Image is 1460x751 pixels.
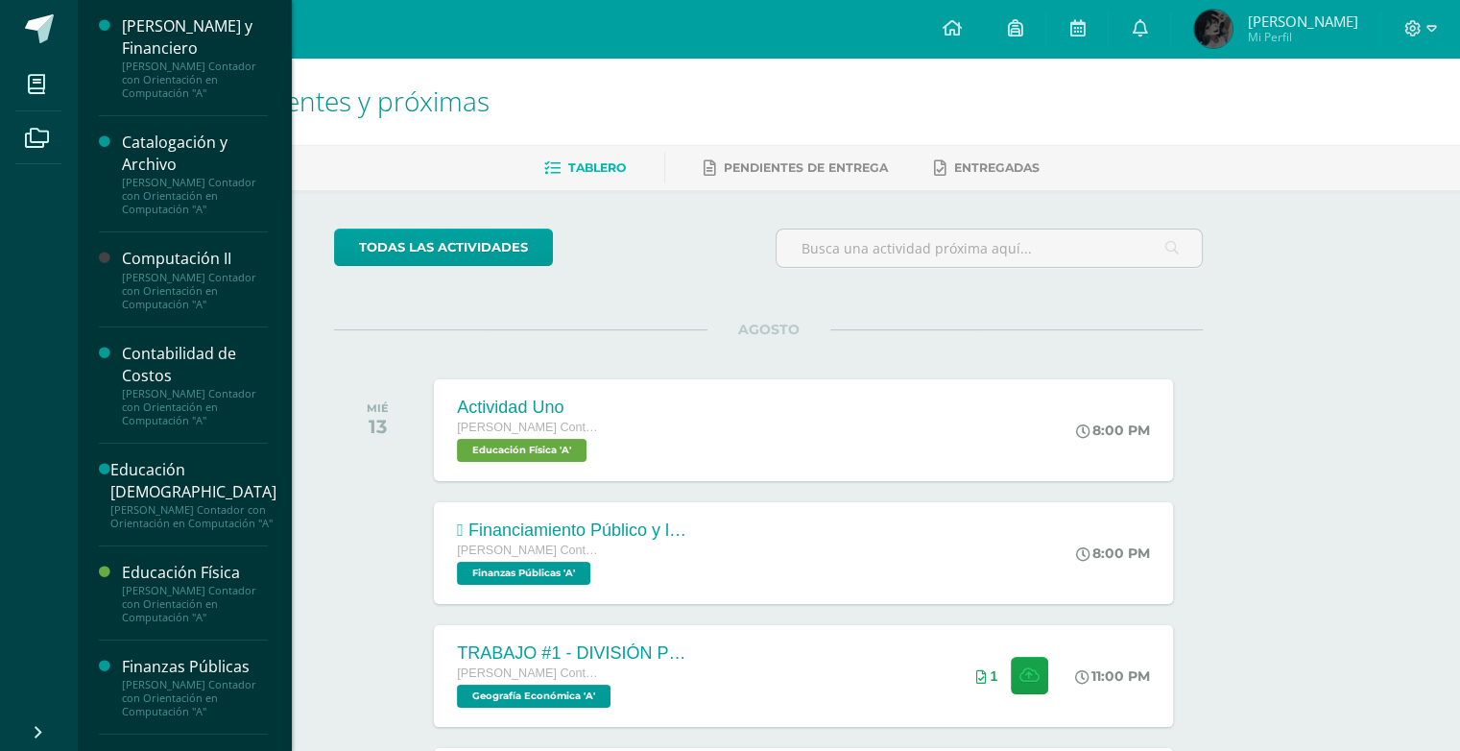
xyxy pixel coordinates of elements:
[100,83,490,119] span: Actividades recientes y próximas
[954,160,1040,175] span: Entregadas
[122,60,268,100] div: [PERSON_NAME] Contador con Orientación en Computación "A"
[122,656,268,678] div: Finanzas Públicas
[1247,12,1357,31] span: [PERSON_NAME]
[457,544,601,557] span: [PERSON_NAME] Contador con Orientación en Computación
[110,459,276,530] a: Educación [DEMOGRAPHIC_DATA][PERSON_NAME] Contador con Orientación en Computación "A"
[457,685,610,708] span: Geografía Económica 'A'
[110,503,276,530] div: [PERSON_NAME] Contador con Orientación en Computación "A"
[457,521,687,541] div:  Financiamiento Público y la Política Económica.  Tesorería Nacional.
[122,176,268,216] div: [PERSON_NAME] Contador con Orientación en Computación "A"
[122,132,268,216] a: Catalogación y Archivo[PERSON_NAME] Contador con Orientación en Computación "A"
[724,160,888,175] span: Pendientes de entrega
[457,666,601,680] span: [PERSON_NAME] Contador con Orientación en Computación
[122,656,268,718] a: Finanzas Públicas[PERSON_NAME] Contador con Orientación en Computación "A"
[704,153,888,183] a: Pendientes de entrega
[990,668,997,684] span: 1
[1194,10,1233,48] img: b02d11c1ebd4f991373ec5e5e5f19be1.png
[457,643,687,664] div: TRABAJO #1 - DIVISIÓN POLÍTICA DEL MUNDO
[1076,545,1150,562] div: 8:00 PM
[1076,422,1150,439] div: 8:00 PM
[1075,667,1150,685] div: 11:00 PM
[122,678,268,718] div: [PERSON_NAME] Contador con Orientación en Computación "A"
[122,343,268,427] a: Contabilidad de Costos[PERSON_NAME] Contador con Orientación en Computación "A"
[457,439,586,462] span: Educación Física 'A'
[1247,29,1357,45] span: Mi Perfil
[122,15,268,100] a: [PERSON_NAME] y Financiero[PERSON_NAME] Contador con Orientación en Computación "A"
[367,415,389,438] div: 13
[122,343,268,387] div: Contabilidad de Costos
[110,459,276,503] div: Educación [DEMOGRAPHIC_DATA]
[568,160,626,175] span: Tablero
[122,271,268,311] div: [PERSON_NAME] Contador con Orientación en Computación "A"
[457,562,590,585] span: Finanzas Públicas 'A'
[777,230,1202,267] input: Busca una actividad próxima aquí...
[457,421,601,434] span: [PERSON_NAME] Contador con Orientación en Computación
[122,248,268,310] a: Computación II[PERSON_NAME] Contador con Orientación en Computación "A"
[334,229,553,266] a: todas las Actividades
[122,584,268,624] div: [PERSON_NAME] Contador con Orientación en Computación "A"
[934,153,1040,183] a: Entregadas
[122,248,268,270] div: Computación II
[122,132,268,176] div: Catalogación y Archivo
[544,153,626,183] a: Tablero
[707,321,830,338] span: AGOSTO
[122,562,268,584] div: Educación Física
[457,398,601,418] div: Actividad Uno
[122,15,268,60] div: [PERSON_NAME] y Financiero
[975,668,997,684] div: Archivos entregados
[122,562,268,624] a: Educación Física[PERSON_NAME] Contador con Orientación en Computación "A"
[122,387,268,427] div: [PERSON_NAME] Contador con Orientación en Computación "A"
[367,401,389,415] div: MIÉ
